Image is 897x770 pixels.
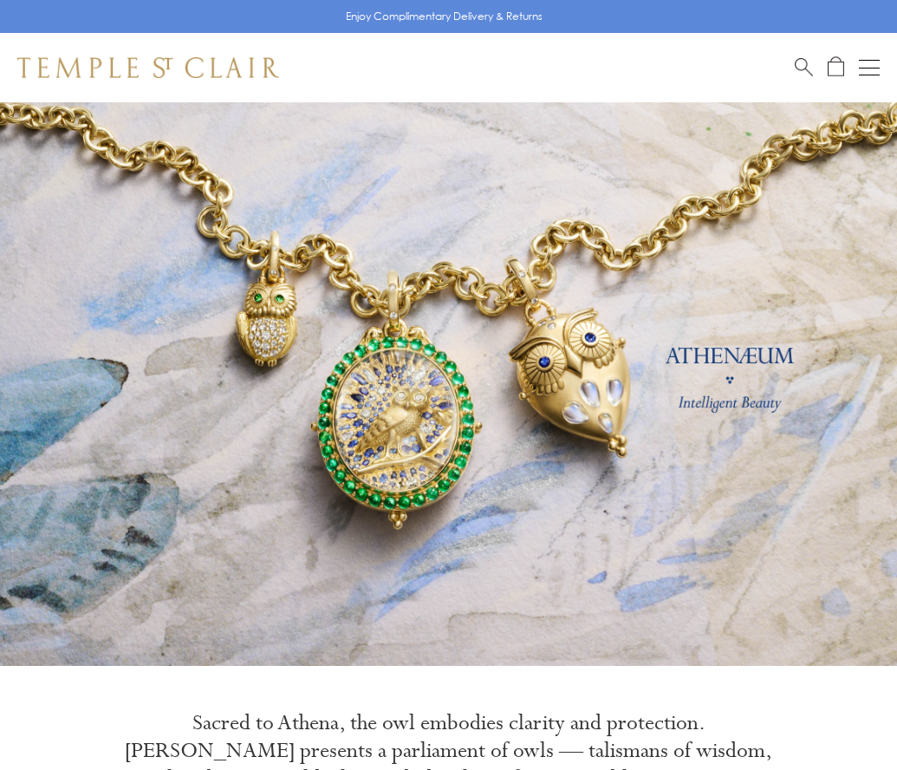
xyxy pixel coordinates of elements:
a: Search [795,56,813,78]
button: Open navigation [859,57,880,78]
p: Enjoy Complimentary Delivery & Returns [346,8,543,25]
img: Temple St. Clair [17,57,279,78]
a: Open Shopping Bag [828,56,844,78]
